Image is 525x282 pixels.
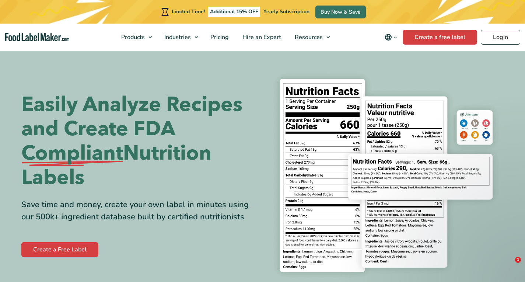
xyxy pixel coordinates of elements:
a: Login [481,30,520,45]
a: Industries [158,24,202,51]
button: Change language [379,30,403,45]
a: Buy Now & Save [315,6,366,18]
a: Create a Free Label [21,242,98,257]
span: Resources [293,33,323,41]
span: Additional 15% OFF [208,7,260,17]
a: Food Label Maker homepage [5,33,69,42]
span: Compliant [21,141,123,166]
iframe: Intercom live chat [500,257,518,275]
a: Resources [288,24,334,51]
a: Create a free label [403,30,477,45]
a: Hire an Expert [236,24,286,51]
span: Hire an Expert [240,33,282,41]
span: Limited Time! [172,8,205,15]
span: Pricing [208,33,230,41]
span: Yearly Subscription [263,8,309,15]
div: Save time and money, create your own label in minutes using our 500k+ ingredient database built b... [21,199,257,223]
a: Pricing [204,24,234,51]
a: Products [115,24,156,51]
span: Industries [162,33,192,41]
span: Products [119,33,146,41]
h1: Easily Analyze Recipes and Create FDA Nutrition Labels [21,93,257,190]
span: 1 [515,257,521,263]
